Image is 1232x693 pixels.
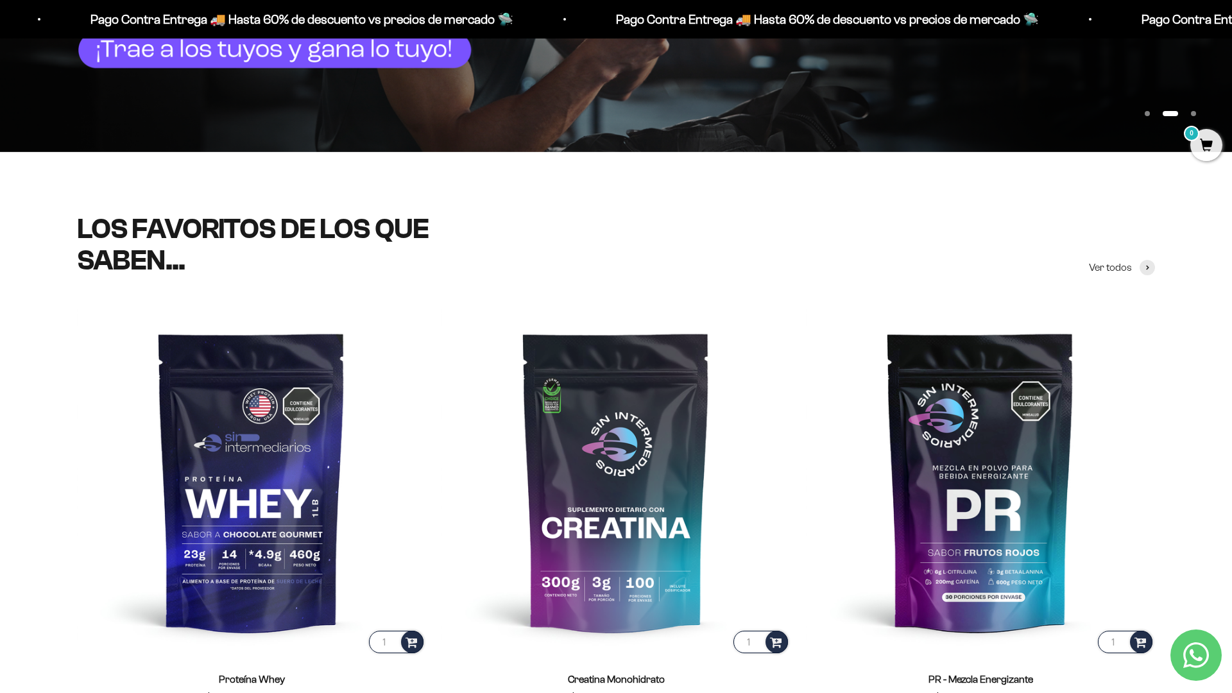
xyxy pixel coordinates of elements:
span: Ver todos [1089,259,1132,276]
p: Pago Contra Entrega 🚚 Hasta 60% de descuento vs precios de mercado 🛸 [90,9,513,30]
a: Creatina Monohidrato [568,674,665,685]
mark: 0 [1184,126,1199,141]
p: Pago Contra Entrega 🚚 Hasta 60% de descuento vs precios de mercado 🛸 [616,9,1039,30]
a: PR - Mezcla Energizante [928,674,1033,685]
a: Ver todos [1089,259,1155,276]
split-lines: LOS FAVORITOS DE LOS QUE SABEN... [77,213,429,275]
a: 0 [1190,139,1222,153]
a: Proteína Whey [219,674,285,685]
